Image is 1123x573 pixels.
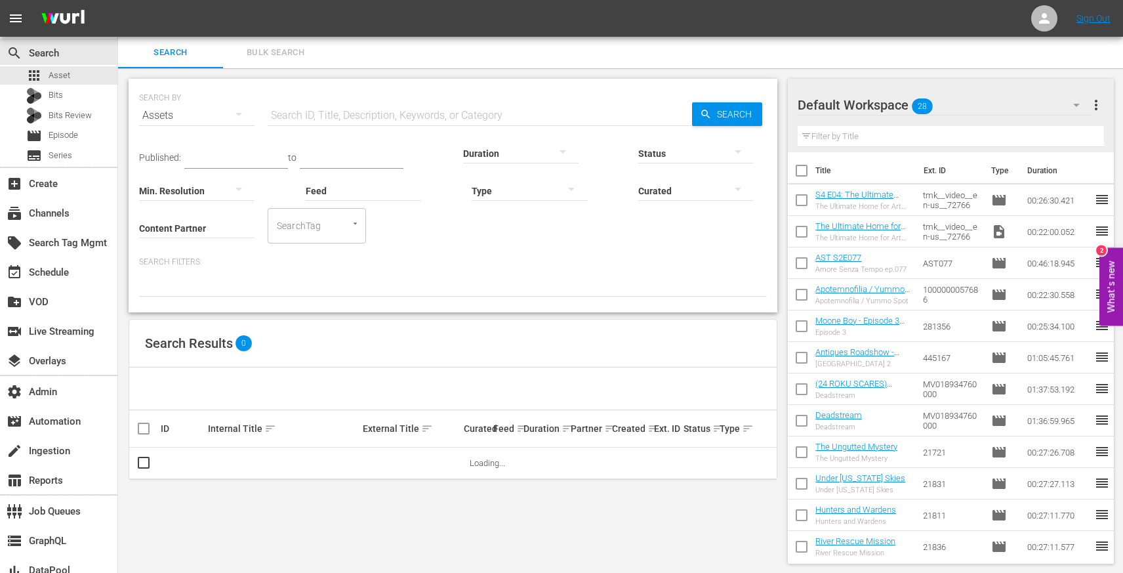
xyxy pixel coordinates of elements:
span: Series [26,148,42,163]
span: reorder [1094,412,1110,428]
span: Episode [991,287,1007,303]
span: Live Streaming [7,324,22,339]
span: Episode [49,129,78,142]
span: Job Queues [7,503,22,519]
td: tmk__video__en-us__72766 [918,216,986,247]
span: Episode [991,476,1007,492]
span: reorder [1094,223,1110,239]
td: 00:22:00.052 [1022,216,1094,247]
td: MV018934760000 [918,373,986,405]
a: (24 ROKU SCARES) Deadstream [815,379,892,398]
td: 1000000057686 [918,279,986,310]
div: Hunters and Wardens [815,517,896,526]
span: reorder [1094,538,1110,554]
span: Episode [991,444,1007,460]
div: Partner [571,421,608,436]
span: Bits [49,89,63,102]
span: reorder [1094,192,1110,207]
div: External Title [363,421,460,436]
span: Bits Review [49,109,92,122]
div: The Ultimate Home for Art Lovers [815,202,912,211]
button: Open Feedback Widget [1099,247,1123,326]
td: 281356 [918,310,986,342]
div: River Rescue Mission [815,549,895,557]
span: reorder [1094,255,1110,270]
button: Search [692,102,762,126]
div: 2 [1096,245,1107,255]
a: S4 E04: The Ultimate Home for Art Lovers [815,190,899,209]
td: 00:27:11.577 [1022,531,1094,562]
td: 21811 [918,499,986,531]
span: sort [264,423,276,435]
span: Admin [7,384,22,400]
span: Search Results [145,335,233,351]
th: Title [815,152,916,189]
td: 00:25:34.100 [1022,310,1094,342]
span: Automation [7,414,22,429]
div: Internal Title [208,421,359,436]
span: sort [604,423,616,435]
a: Sign Out [1076,13,1111,24]
p: Search Filters: [139,257,767,268]
span: Search [7,45,22,61]
span: Asset [26,68,42,83]
td: tmk__video__en-us__72766 [918,184,986,216]
td: MV018934760000 [918,405,986,436]
span: Episode [991,539,1007,555]
span: sort [561,423,573,435]
span: to [288,152,296,163]
td: 00:27:27.113 [1022,468,1094,499]
span: reorder [1094,507,1110,522]
span: Loading... [470,458,505,468]
span: 0 [235,335,252,351]
div: [GEOGRAPHIC_DATA] 2 [815,360,912,368]
td: 01:36:59.965 [1022,405,1094,436]
a: Moone Boy - Episode 3 (S1E3) [815,316,905,335]
div: Assets [139,97,255,134]
a: The Ultimate Home for Art Lovers [815,221,906,241]
div: Deadstream [815,423,862,431]
span: Overlays [7,353,22,369]
div: Bits [26,88,42,104]
div: ID [161,423,204,434]
th: Ext. ID [916,152,983,189]
span: reorder [1094,475,1110,491]
div: Curated [464,423,489,434]
span: 28 [912,93,933,120]
span: sort [421,423,433,435]
td: AST077 [918,247,986,279]
div: Amore Senza Tempo ep.077 [815,265,907,274]
div: Status [684,421,715,436]
span: Episode [991,255,1007,271]
a: AST S2E077 [815,253,861,263]
span: sort [647,423,659,435]
span: Episode [991,192,1007,208]
div: The Ultimate Home for Art Lovers [815,234,912,242]
a: Antiques Roadshow - [GEOGRAPHIC_DATA] 2 (S47E13) [815,347,901,377]
span: Search [126,45,215,60]
div: Created [612,421,649,436]
span: Episode [991,413,1007,429]
span: reorder [1094,349,1110,365]
button: more_vert [1088,89,1104,121]
span: Bulk Search [231,45,320,60]
a: Apotemnofilia / Yummo Spot [815,284,910,304]
td: 00:27:11.770 [1022,499,1094,531]
span: Asset [49,69,70,82]
span: sort [516,423,528,435]
td: 21721 [918,436,986,468]
td: 445167 [918,342,986,373]
td: 01:05:45.761 [1022,342,1094,373]
a: Hunters and Wardens [815,505,896,515]
span: Episode [991,350,1007,366]
td: 00:26:30.421 [1022,184,1094,216]
div: Under [US_STATE] Skies [815,486,905,494]
span: more_vert [1088,97,1104,113]
span: reorder [1094,444,1110,459]
span: Schedule [7,265,22,280]
span: menu [8,11,24,26]
a: Deadstream [815,410,862,420]
span: Create [7,176,22,192]
span: Search [712,102,762,126]
a: The Ungutted Mystery [815,442,897,452]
